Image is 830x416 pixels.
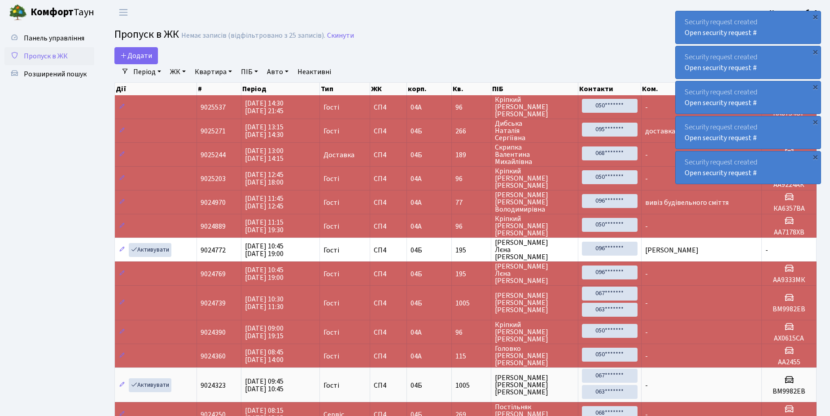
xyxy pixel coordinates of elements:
[374,151,402,159] span: СП4
[645,126,675,136] span: доставка
[455,199,487,206] span: 77
[374,175,402,182] span: СП4
[201,174,226,184] span: 9025203
[201,245,226,255] span: 9024772
[323,247,339,254] span: Гості
[765,305,813,314] h5: ВМ9982ЕВ
[120,51,152,61] span: Додати
[811,47,820,56] div: ×
[374,300,402,307] span: СП4
[112,5,135,20] button: Переключити навігацію
[645,174,648,184] span: -
[31,5,94,20] span: Таун
[645,102,648,112] span: -
[452,83,491,95] th: Кв.
[9,4,27,22] img: logo.png
[411,126,422,136] span: 04Б
[245,323,284,341] span: [DATE] 09:00 [DATE] 19:15
[765,358,813,367] h5: АА2455
[495,263,574,284] span: [PERSON_NAME] Лєна [PERSON_NAME]
[323,151,354,159] span: Доставка
[201,126,226,136] span: 9025271
[645,150,648,160] span: -
[495,215,574,237] span: Кріпкий [PERSON_NAME] [PERSON_NAME]
[245,194,284,211] span: [DATE] 11:45 [DATE] 12:45
[201,298,226,308] span: 9024739
[811,152,820,161] div: ×
[641,83,762,95] th: Ком.
[455,382,487,389] span: 1005
[245,98,284,116] span: [DATE] 14:30 [DATE] 21:45
[645,351,648,361] span: -
[114,47,158,64] a: Додати
[245,170,284,187] span: [DATE] 12:45 [DATE] 18:00
[495,96,574,118] span: Кріпкий [PERSON_NAME] [PERSON_NAME]
[455,175,487,182] span: 96
[4,29,94,47] a: Панель управління
[645,221,648,231] span: -
[685,28,757,38] a: Open security request #
[374,353,402,360] span: СП4
[245,146,284,164] span: [DATE] 13:00 [DATE] 14:15
[765,276,813,284] h5: АА9333МК
[765,245,768,255] span: -
[323,199,339,206] span: Гості
[323,329,339,336] span: Гості
[323,223,339,230] span: Гості
[645,198,729,208] span: вивіз будівельного сміття
[411,298,422,308] span: 04Б
[4,47,94,65] a: Пропуск в ЖК
[685,98,757,108] a: Open security request #
[578,83,642,95] th: Контакти
[114,27,179,42] span: Пропуск в ЖК
[237,64,262,80] a: ПІБ
[263,64,292,80] a: Авто
[495,144,574,165] span: Скрипка Валентина Михайлівна
[411,327,422,337] span: 04А
[685,133,757,143] a: Open security request #
[24,69,87,79] span: Розширений пошук
[323,353,339,360] span: Гості
[676,11,821,44] div: Security request created
[197,83,241,95] th: #
[645,245,699,255] span: [PERSON_NAME]
[201,351,226,361] span: 9024360
[765,181,813,189] h5: АА9224АК
[411,351,422,361] span: 04А
[455,329,487,336] span: 96
[323,175,339,182] span: Гості
[495,374,574,396] span: [PERSON_NAME] [PERSON_NAME] [PERSON_NAME]
[374,329,402,336] span: СП4
[323,382,339,389] span: Гості
[495,345,574,367] span: Головко [PERSON_NAME] [PERSON_NAME]
[323,270,339,278] span: Гості
[201,269,226,279] span: 9024769
[407,83,452,95] th: корп.
[245,376,284,394] span: [DATE] 09:45 [DATE] 10:45
[4,65,94,83] a: Розширений пошук
[645,298,648,308] span: -
[765,387,813,396] h5: ВМ9982ЕВ
[374,223,402,230] span: СП4
[765,334,813,343] h5: АХ0615СА
[370,83,406,95] th: ЖК
[495,239,574,261] span: [PERSON_NAME] Лєна [PERSON_NAME]
[129,378,171,392] a: Активувати
[811,12,820,21] div: ×
[455,353,487,360] span: 115
[495,120,574,142] span: Дибська Наталія Сергіївна
[129,243,171,257] a: Активувати
[676,151,821,184] div: Security request created
[201,381,226,390] span: 9024323
[455,223,487,230] span: 96
[294,64,335,80] a: Неактивні
[645,327,648,337] span: -
[411,174,422,184] span: 04А
[374,247,402,254] span: СП4
[411,245,422,255] span: 04Б
[455,247,487,254] span: 195
[245,294,284,312] span: [DATE] 10:30 [DATE] 11:30
[769,7,819,18] a: Консьєрж б. 4.
[201,198,226,208] span: 9024970
[645,381,648,390] span: -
